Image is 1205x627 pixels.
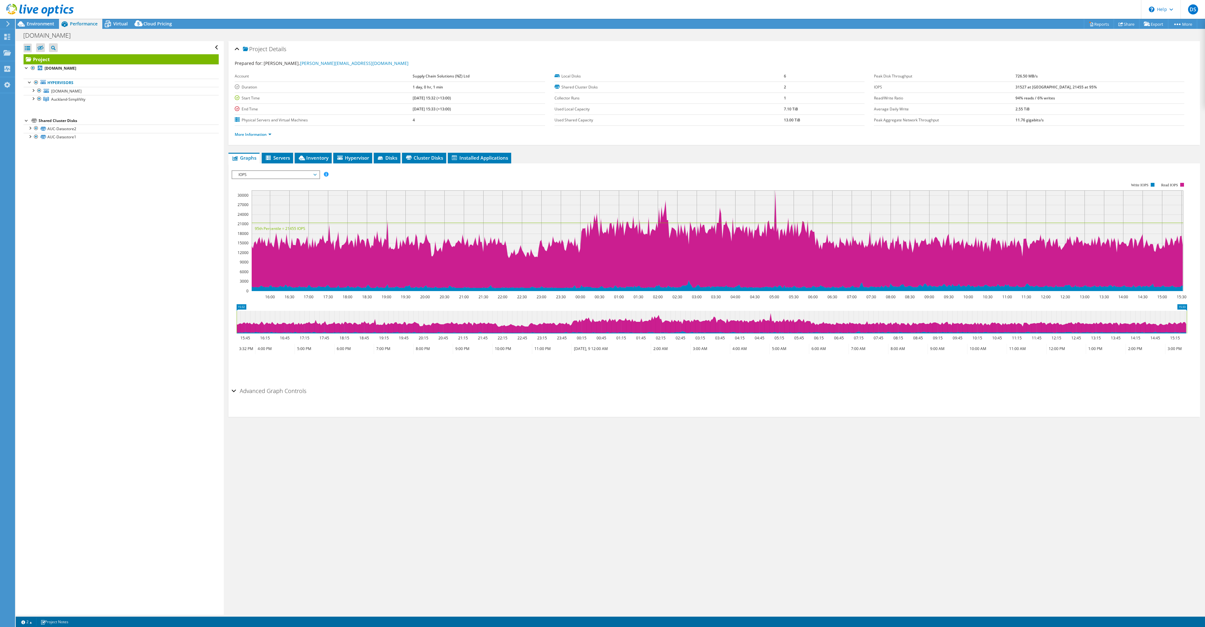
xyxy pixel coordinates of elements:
text: 22:45 [517,335,527,341]
text: 22:30 [517,294,527,300]
text: 6000 [240,269,249,274]
text: 19:45 [399,335,409,341]
text: 22:15 [498,335,507,341]
text: 07:30 [866,294,876,300]
text: 12000 [238,250,249,255]
a: Project Notes [36,618,73,626]
span: Virtual [113,21,128,27]
label: IOPS [874,84,1015,90]
text: 02:45 [676,335,685,341]
text: 30000 [238,193,249,198]
text: 21:45 [478,335,488,341]
text: 3000 [240,279,249,284]
text: 02:00 [653,294,663,300]
text: 20:30 [440,294,449,300]
text: 12:30 [1060,294,1070,300]
text: 18:15 [340,335,349,341]
text: 19:30 [401,294,410,300]
span: Cloud Pricing [143,21,172,27]
text: 07:15 [854,335,864,341]
span: Environment [27,21,54,27]
b: 726.50 MB/s [1015,73,1038,79]
text: 06:45 [834,335,844,341]
text: 09:15 [933,335,943,341]
text: 21:00 [459,294,469,300]
text: 20:00 [420,294,430,300]
span: [DOMAIN_NAME] [51,88,82,94]
label: Account [235,73,413,79]
label: End Time [235,106,413,112]
b: 1 day, 0 hr, 1 min [413,84,443,90]
text: 17:30 [323,294,333,300]
text: 05:30 [789,294,799,300]
text: 08:00 [886,294,896,300]
label: Read/Write Ratio [874,95,1015,101]
text: Write IOPS [1131,183,1149,187]
text: 04:00 [731,294,740,300]
text: 17:45 [319,335,329,341]
text: 18:45 [359,335,369,341]
text: 14:45 [1150,335,1160,341]
text: 15000 [238,240,249,246]
label: Physical Servers and Virtual Machines [235,117,413,123]
label: Peak Disk Throughput [874,73,1015,79]
text: 21:15 [458,335,468,341]
text: 11:00 [1002,294,1012,300]
text: Read IOPS [1161,183,1178,187]
label: Local Disks [554,73,784,79]
text: 03:30 [711,294,721,300]
text: 00:00 [576,294,585,300]
text: 23:30 [556,294,566,300]
text: 17:00 [304,294,313,300]
b: 6 [784,73,786,79]
svg: \n [1149,7,1154,12]
label: Used Local Capacity [554,106,784,112]
label: Used Shared Capacity [554,117,784,123]
a: Project [24,54,219,64]
text: 07:00 [847,294,857,300]
span: Disks [377,155,397,161]
a: 2 [17,618,36,626]
text: 13:30 [1099,294,1109,300]
text: 08:45 [913,335,923,341]
text: 01:30 [634,294,643,300]
text: 15:15 [1170,335,1180,341]
text: 21:30 [479,294,488,300]
b: 94% reads / 6% writes [1015,95,1055,101]
b: 31527 at [GEOGRAPHIC_DATA], 21455 at 95% [1015,84,1097,90]
span: Auckland-SimpliVity [51,97,85,102]
b: 11.76 gigabits/s [1015,117,1044,123]
text: 21000 [238,221,249,226]
text: 14:15 [1131,335,1140,341]
text: 02:30 [672,294,682,300]
span: IOPS [235,171,316,178]
text: 10:15 [972,335,982,341]
text: 03:15 [695,335,705,341]
text: 15:45 [240,335,250,341]
text: 06:00 [808,294,818,300]
text: 06:30 [827,294,837,300]
text: 10:30 [983,294,993,300]
text: 04:45 [755,335,764,341]
text: 16:15 [260,335,270,341]
text: 07:45 [874,335,883,341]
span: DS [1188,4,1198,14]
label: Collector Runs [554,95,784,101]
text: 14:30 [1138,294,1148,300]
text: 00:30 [595,294,604,300]
label: Start Time [235,95,413,101]
text: 17:15 [300,335,309,341]
h2: Advanced Graph Controls [232,385,306,397]
text: 11:15 [1012,335,1022,341]
text: 20:15 [419,335,428,341]
span: Cluster Disks [405,155,443,161]
text: 16:45 [280,335,290,341]
a: More Information [235,132,271,137]
text: 11:45 [1032,335,1042,341]
label: Prepared for: [235,60,263,66]
b: 7.10 TiB [784,106,798,112]
text: 23:15 [537,335,547,341]
text: 0 [246,288,249,294]
text: 10:45 [992,335,1002,341]
h1: [DOMAIN_NAME] [20,32,80,39]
